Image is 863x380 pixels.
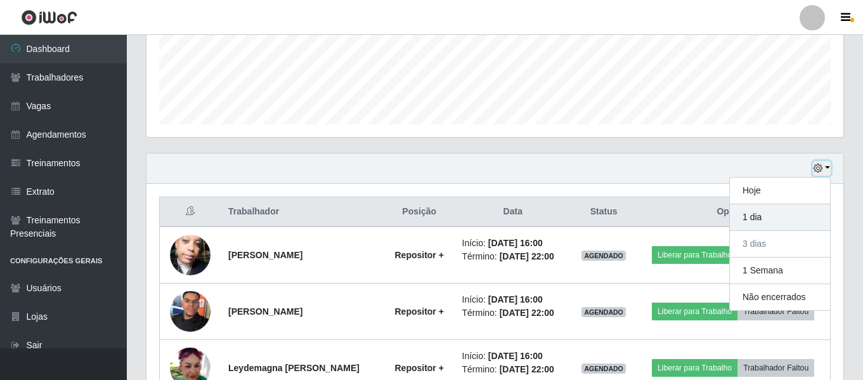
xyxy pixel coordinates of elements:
[737,303,814,320] button: Trabalhador Faltou
[170,288,211,334] img: 1755005096989.jpeg
[228,363,360,373] strong: Leydemagna [PERSON_NAME]
[500,308,554,318] time: [DATE] 22:00
[730,231,830,258] button: 3 dias
[730,178,830,204] button: Hoje
[394,363,443,373] strong: Repositor +
[228,250,302,260] strong: [PERSON_NAME]
[636,197,830,227] th: Opções
[652,303,737,320] button: Liberar para Trabalho
[462,293,564,306] li: Início:
[737,359,814,377] button: Trabalhador Faltou
[581,307,626,317] span: AGENDADO
[500,251,554,261] time: [DATE] 22:00
[21,10,77,25] img: CoreUI Logo
[571,197,636,227] th: Status
[170,219,211,291] img: 1753494056504.jpeg
[730,258,830,284] button: 1 Semana
[730,284,830,310] button: Não encerrados
[462,237,564,250] li: Início:
[462,363,564,376] li: Término:
[581,251,626,261] span: AGENDADO
[384,197,455,227] th: Posição
[488,351,543,361] time: [DATE] 16:00
[500,364,554,374] time: [DATE] 22:00
[462,350,564,363] li: Início:
[652,359,737,377] button: Liberar para Trabalho
[488,294,543,305] time: [DATE] 16:00
[730,204,830,231] button: 1 dia
[228,306,302,317] strong: [PERSON_NAME]
[488,238,543,248] time: [DATE] 16:00
[394,250,443,260] strong: Repositor +
[462,250,564,263] li: Término:
[394,306,443,317] strong: Repositor +
[462,306,564,320] li: Término:
[455,197,572,227] th: Data
[221,197,384,227] th: Trabalhador
[581,364,626,374] span: AGENDADO
[652,246,737,264] button: Liberar para Trabalho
